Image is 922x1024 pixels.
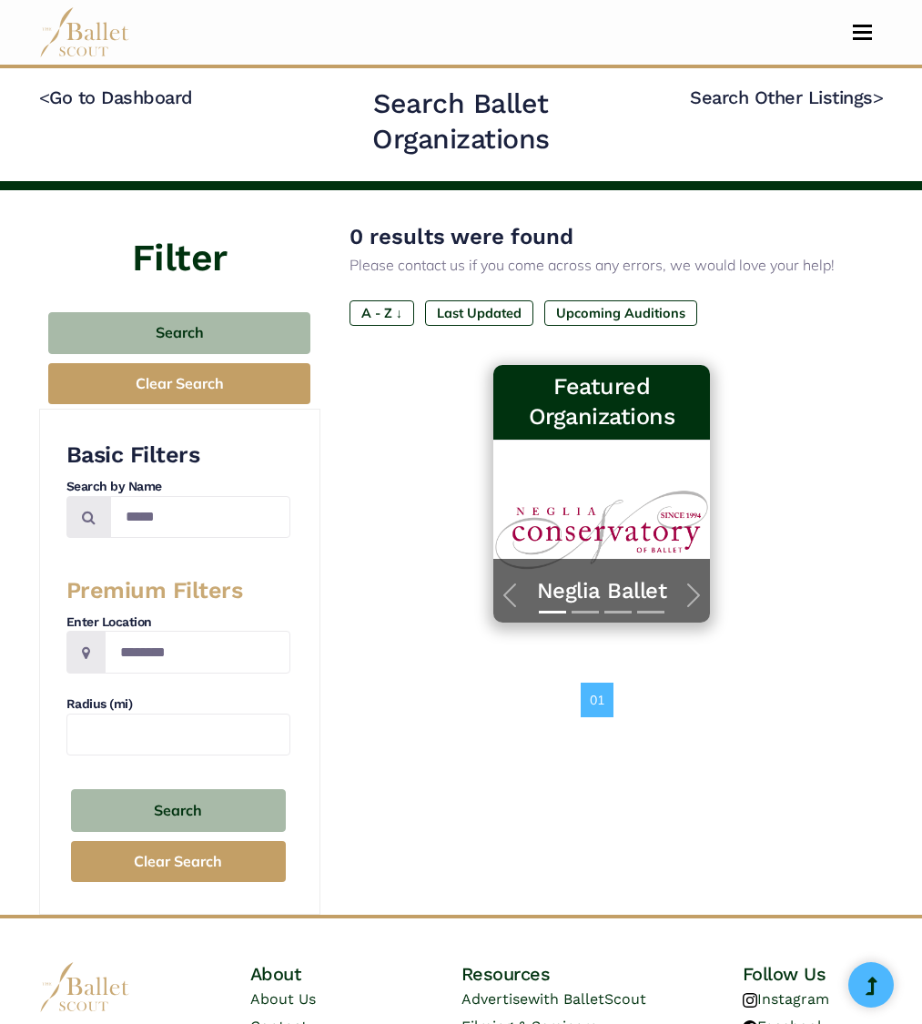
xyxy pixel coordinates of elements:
h2: Search Ballet Organizations [295,86,627,157]
button: Search [71,789,286,832]
span: with BalletScout [528,990,646,1008]
h4: Search by Name [66,478,290,496]
a: Advertisewith BalletScout [461,990,646,1008]
h3: Premium Filters [66,576,290,606]
h4: About [250,962,391,986]
img: instagram logo [743,993,757,1008]
button: Slide 4 [637,602,664,623]
img: logo [39,962,130,1012]
span: 0 results were found [350,224,573,249]
button: Slide 3 [604,602,632,623]
h3: Featured Organizations [508,372,694,431]
input: Search by names... [110,496,290,539]
a: Search Other Listings> [690,86,883,108]
input: Location [105,631,290,674]
button: Clear Search [71,841,286,882]
h4: Enter Location [66,613,290,632]
button: Slide 2 [572,602,599,623]
code: > [873,86,884,108]
button: Toggle navigation [841,24,884,41]
h4: Filter [39,190,320,285]
a: Neglia Ballet [512,577,691,605]
button: Search [48,312,310,355]
label: Upcoming Auditions [544,300,697,326]
button: Slide 1 [539,602,566,623]
label: A - Z ↓ [350,300,414,326]
a: 01 [581,683,613,717]
button: Clear Search [48,363,310,404]
h4: Radius (mi) [66,695,290,714]
nav: Page navigation example [581,683,623,717]
label: Last Updated [425,300,533,326]
a: <Go to Dashboard [39,86,193,108]
a: About Us [250,990,316,1008]
h4: Resources [461,962,673,986]
a: Instagram [743,990,829,1008]
code: < [39,86,50,108]
p: Please contact us if you come across any errors, we would love your help! [350,254,855,278]
h3: Basic Filters [66,441,290,471]
h4: Follow Us [743,962,884,986]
